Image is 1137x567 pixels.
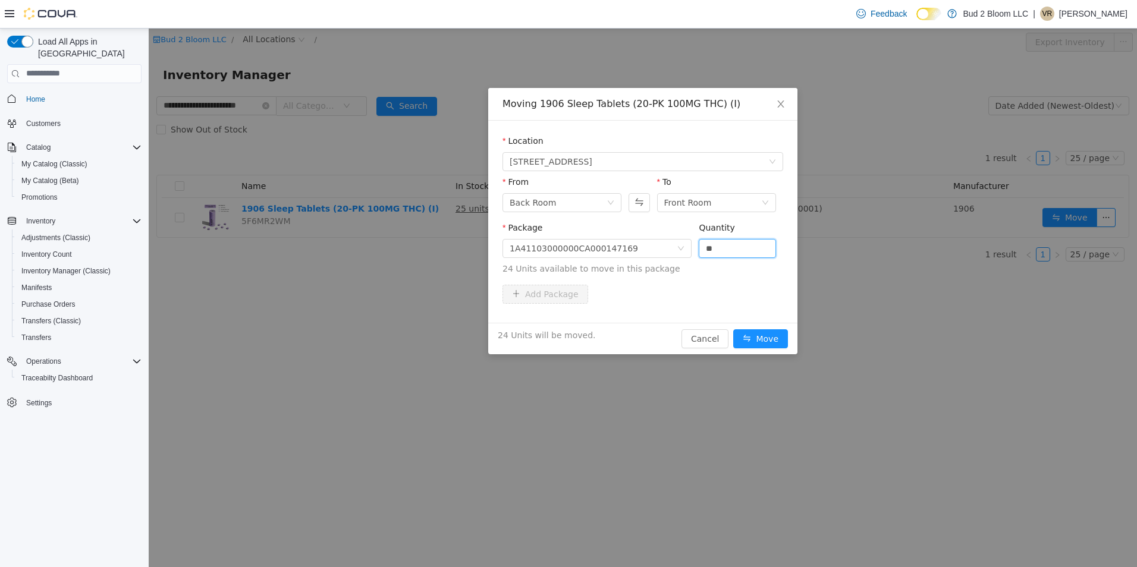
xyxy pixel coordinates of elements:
span: Feedback [871,8,907,20]
a: Home [21,92,50,106]
label: Quantity [550,194,586,204]
span: My Catalog (Classic) [21,159,87,169]
span: My Catalog (Classic) [17,157,142,171]
button: My Catalog (Beta) [12,172,146,189]
span: Traceabilty Dashboard [17,371,142,385]
button: Cancel [533,301,580,320]
span: Settings [21,395,142,409]
span: Customers [26,119,61,128]
span: Purchase Orders [21,300,76,309]
i: icon: down [458,171,466,179]
button: Transfers [12,329,146,346]
i: icon: down [529,216,536,225]
i: icon: down [620,130,627,138]
button: Inventory Count [12,246,146,263]
input: Quantity [551,211,627,229]
span: Operations [21,354,142,368]
span: Load All Apps in [GEOGRAPHIC_DATA] [33,36,142,59]
span: Home [21,92,142,106]
button: icon: swapMove [585,301,639,320]
button: Inventory [2,213,146,229]
button: Operations [2,353,146,370]
button: Inventory Manager (Classic) [12,263,146,279]
span: Inventory Count [17,247,142,262]
a: Traceabilty Dashboard [17,371,98,385]
a: Transfers (Classic) [17,314,86,328]
nav: Complex example [7,86,142,442]
button: Inventory [21,214,60,228]
span: Inventory [21,214,142,228]
div: Moving 1906 Sleep Tablets (20-PK 100MG THC) (I) [354,69,635,82]
button: Home [2,90,146,108]
span: Manifests [17,281,142,295]
button: Promotions [12,189,146,206]
button: My Catalog (Classic) [12,156,146,172]
a: Inventory Count [17,247,77,262]
span: My Catalog (Beta) [21,176,79,185]
a: My Catalog (Beta) [17,174,84,188]
a: Adjustments (Classic) [17,231,95,245]
button: Transfers (Classic) [12,313,146,329]
span: Catalog [26,143,51,152]
button: Operations [21,354,66,368]
a: Customers [21,116,65,131]
i: icon: close [627,71,637,80]
button: Adjustments (Classic) [12,229,146,246]
a: Manifests [17,281,56,295]
span: Transfers (Classic) [21,316,81,326]
span: Transfers (Classic) [17,314,142,328]
p: Bud 2 Bloom LLC [963,7,1028,21]
a: Inventory Manager (Classic) [17,264,115,278]
span: Adjustments (Classic) [17,231,142,245]
i: icon: down [613,171,620,179]
a: Purchase Orders [17,297,80,311]
button: Catalog [21,140,55,155]
button: Purchase Orders [12,296,146,313]
span: Inventory Manager (Classic) [17,264,142,278]
input: Dark Mode [916,8,941,20]
span: 24 Units will be moved. [349,301,447,313]
div: Valerie Richards [1040,7,1054,21]
span: VR [1042,7,1053,21]
div: Front Room [516,165,563,183]
label: To [508,149,523,158]
button: icon: plusAdd Package [354,256,439,275]
span: Manifests [21,283,52,292]
p: | [1033,7,1035,21]
span: 24 Units available to move in this package [354,234,635,247]
span: Inventory [26,216,55,226]
span: Promotions [21,193,58,202]
span: Promotions [17,190,142,204]
a: Settings [21,396,56,410]
span: Catalog [21,140,142,155]
div: 1A41103000000CA000147169 [361,211,489,229]
span: Inventory Manager (Classic) [21,266,111,276]
label: Package [354,194,394,204]
button: Close [615,59,649,93]
button: Catalog [2,139,146,156]
button: Settings [2,393,146,411]
button: Customers [2,115,146,132]
span: Transfers [17,330,142,345]
span: Settings [26,398,52,408]
div: Back Room [361,165,407,183]
span: Home [26,94,45,104]
label: Location [354,108,395,117]
span: Transfers [21,333,51,342]
a: Promotions [17,190,62,204]
img: Cova [24,8,77,20]
span: Customers [21,116,142,131]
a: My Catalog (Classic) [17,157,92,171]
button: Swap [480,165,501,184]
label: From [354,149,380,158]
p: [PERSON_NAME] [1059,7,1127,21]
span: Purchase Orders [17,297,142,311]
a: Transfers [17,330,56,345]
button: Traceabilty Dashboard [12,370,146,386]
a: Feedback [852,2,912,26]
span: Operations [26,357,61,366]
span: Traceabilty Dashboard [21,373,93,383]
button: Manifests [12,279,146,296]
span: Inventory Count [21,250,72,259]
